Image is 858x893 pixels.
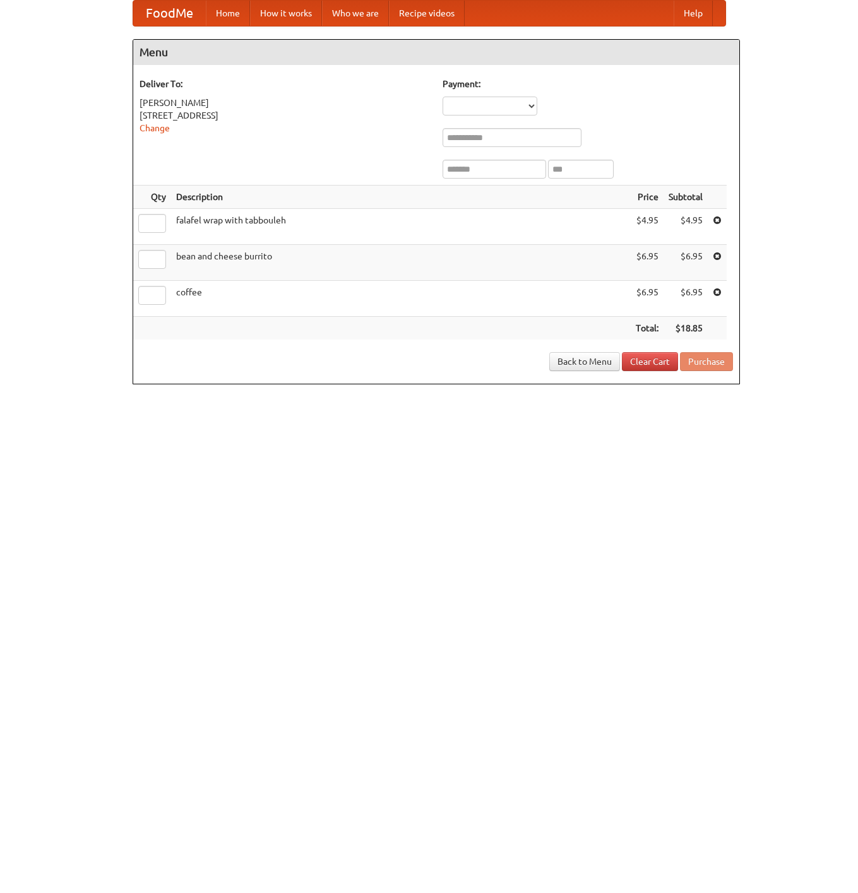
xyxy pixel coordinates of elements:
[631,281,664,317] td: $6.95
[631,186,664,209] th: Price
[389,1,465,26] a: Recipe videos
[631,245,664,281] td: $6.95
[622,352,678,371] a: Clear Cart
[664,186,708,209] th: Subtotal
[133,40,739,65] h4: Menu
[140,97,430,109] div: [PERSON_NAME]
[631,317,664,340] th: Total:
[549,352,620,371] a: Back to Menu
[171,186,631,209] th: Description
[250,1,322,26] a: How it works
[664,209,708,245] td: $4.95
[322,1,389,26] a: Who we are
[140,109,430,122] div: [STREET_ADDRESS]
[206,1,250,26] a: Home
[680,352,733,371] button: Purchase
[171,245,631,281] td: bean and cheese burrito
[674,1,713,26] a: Help
[631,209,664,245] td: $4.95
[664,281,708,317] td: $6.95
[664,317,708,340] th: $18.85
[140,78,430,90] h5: Deliver To:
[133,1,206,26] a: FoodMe
[664,245,708,281] td: $6.95
[140,123,170,133] a: Change
[133,186,171,209] th: Qty
[171,209,631,245] td: falafel wrap with tabbouleh
[171,281,631,317] td: coffee
[443,78,733,90] h5: Payment:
